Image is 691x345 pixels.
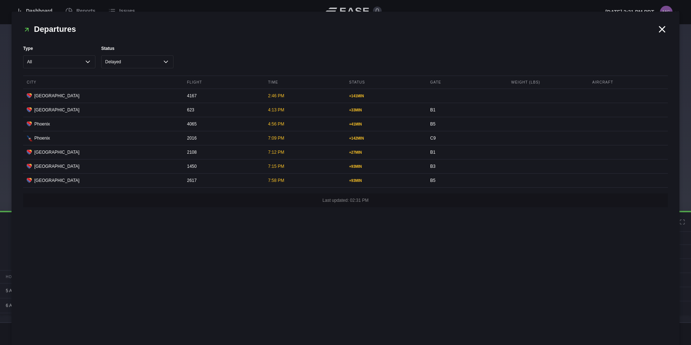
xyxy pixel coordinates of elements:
div: + 41 MIN [349,122,421,127]
div: Weight (lbs) [508,76,587,89]
label: Status [101,45,173,52]
div: Time [265,76,344,89]
div: + 142 MIN [349,136,421,141]
span: B1 [430,107,435,112]
label: Type [23,45,95,52]
h2: Departures [23,23,656,35]
span: [GEOGRAPHIC_DATA] [34,163,80,170]
span: B5 [430,178,435,183]
span: [GEOGRAPHIC_DATA] [34,149,80,156]
div: Last updated: 02:31 PM [23,193,668,207]
div: + 33 MIN [349,107,421,113]
span: B3 [430,164,435,169]
div: 623 [184,103,263,117]
span: B5 [430,122,435,127]
div: 1450 [184,159,263,173]
div: + 93 MIN [349,164,421,169]
div: Status [345,76,425,89]
span: C9 [430,136,435,141]
div: 4167 [184,89,263,103]
div: + 141 MIN [349,93,421,99]
span: 4:56 PM [268,122,284,127]
div: + 27 MIN [349,150,421,155]
div: Gate [426,76,506,89]
span: [GEOGRAPHIC_DATA] [34,107,80,113]
span: 7:15 PM [268,164,284,169]
span: 7:58 PM [268,178,284,183]
div: Aircraft [589,76,668,89]
div: 2016 [184,131,263,145]
span: 4:13 PM [268,107,284,112]
span: [GEOGRAPHIC_DATA] [34,93,80,99]
div: 2617 [184,174,263,187]
span: B1 [430,150,435,155]
div: + 93 MIN [349,178,421,183]
span: 7:12 PM [268,150,284,155]
div: City [23,76,182,89]
span: 7:09 PM [268,136,284,141]
span: [GEOGRAPHIC_DATA] [34,177,80,184]
span: Phoenix [34,121,50,127]
div: 2108 [184,145,263,159]
span: Phoenix [34,135,50,141]
div: Flight [184,76,263,89]
div: 4065 [184,117,263,131]
span: 2:46 PM [268,93,284,98]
